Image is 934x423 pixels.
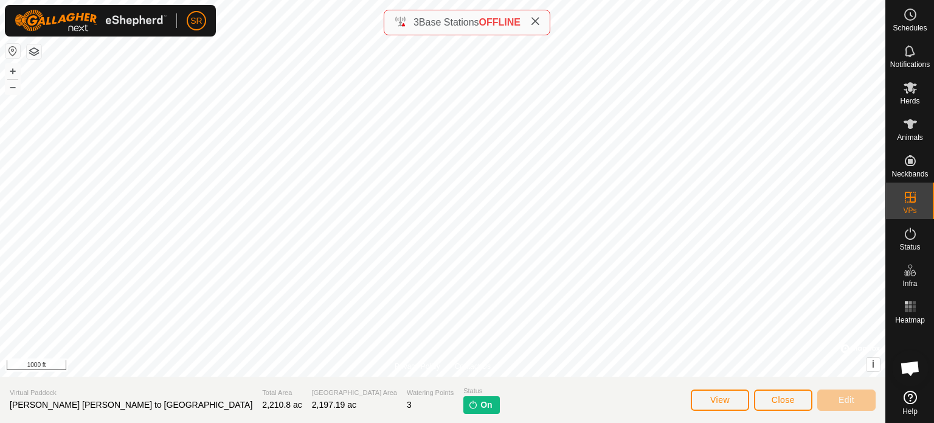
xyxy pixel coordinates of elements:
span: Notifications [890,61,930,68]
span: i [872,359,874,369]
a: Privacy Policy [395,361,440,372]
span: Total Area [262,388,302,398]
div: Open chat [892,350,929,386]
span: [PERSON_NAME] [PERSON_NAME] to [GEOGRAPHIC_DATA] [10,400,252,410]
span: Watering Points [407,388,454,398]
button: Reset Map [5,44,20,58]
button: View [691,390,749,411]
span: Base Stations [419,17,479,27]
span: OFFLINE [479,17,521,27]
button: Map Layers [27,44,41,59]
span: Herds [900,97,919,105]
span: On [480,399,492,411]
a: Contact Us [455,361,491,372]
span: Neckbands [891,170,928,178]
span: [GEOGRAPHIC_DATA] Area [312,388,397,398]
span: View [710,395,730,405]
span: Edit [839,395,854,405]
span: Infra [902,280,917,287]
span: 3 [407,400,412,410]
span: Virtual Paddock [10,388,252,398]
span: Status [463,386,499,396]
button: + [5,64,20,79]
span: Status [899,243,920,251]
span: 3 [413,17,419,27]
img: Gallagher Logo [15,10,167,32]
span: 2,210.8 ac [262,400,302,410]
span: VPs [903,207,916,214]
span: Help [902,408,918,415]
span: Animals [897,134,923,141]
span: SR [190,15,202,27]
img: turn-on [468,400,478,410]
span: Heatmap [895,316,925,324]
button: Close [754,390,812,411]
button: i [867,358,880,371]
span: 2,197.19 ac [312,400,356,410]
span: Schedules [893,24,927,32]
a: Help [886,386,934,420]
span: Close [772,395,795,405]
button: – [5,80,20,94]
button: Edit [817,390,876,411]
